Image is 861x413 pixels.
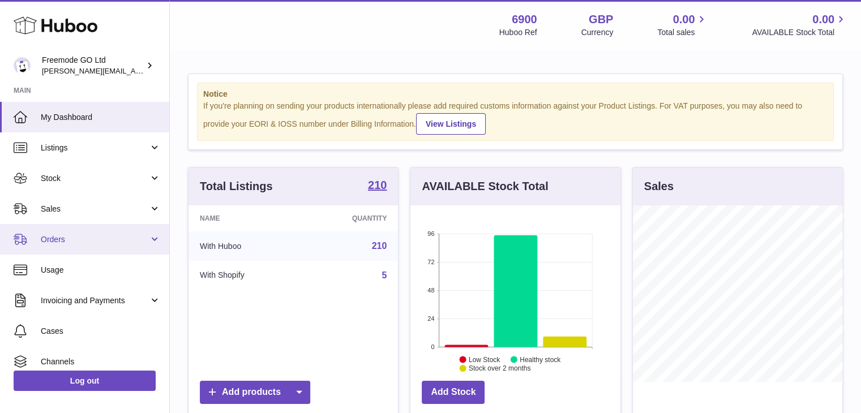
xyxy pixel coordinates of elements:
[200,179,273,194] h3: Total Listings
[416,113,486,135] a: View Listings
[431,343,435,350] text: 0
[372,241,387,251] a: 210
[512,12,537,27] strong: 6900
[200,381,310,404] a: Add products
[752,27,847,38] span: AVAILABLE Stock Total
[302,205,399,231] th: Quantity
[189,261,302,290] td: With Shopify
[41,295,149,306] span: Invoicing and Payments
[203,89,828,100] strong: Notice
[368,179,387,193] a: 210
[422,179,548,194] h3: AVAILABLE Stock Total
[657,27,708,38] span: Total sales
[42,66,227,75] span: [PERSON_NAME][EMAIL_ADDRESS][DOMAIN_NAME]
[673,12,695,27] span: 0.00
[520,355,561,363] text: Healthy stock
[428,259,435,265] text: 72
[41,204,149,214] span: Sales
[41,143,149,153] span: Listings
[41,265,161,276] span: Usage
[499,27,537,38] div: Huboo Ref
[41,356,161,367] span: Channels
[203,101,828,135] div: If you're planning on sending your products internationally please add required customs informati...
[428,315,435,322] text: 24
[644,179,674,194] h3: Sales
[657,12,708,38] a: 0.00 Total sales
[41,326,161,337] span: Cases
[368,179,387,191] strong: 210
[469,364,530,372] text: Stock over 2 months
[382,270,387,280] a: 5
[428,287,435,294] text: 48
[41,173,149,184] span: Stock
[14,371,156,391] a: Log out
[41,234,149,245] span: Orders
[581,27,614,38] div: Currency
[189,205,302,231] th: Name
[752,12,847,38] a: 0.00 AVAILABLE Stock Total
[469,355,500,363] text: Low Stock
[14,57,31,74] img: lenka.smikniarova@gioteck.com
[812,12,834,27] span: 0.00
[428,230,435,237] text: 96
[42,55,144,76] div: Freemode GO Ltd
[41,112,161,123] span: My Dashboard
[189,231,302,261] td: With Huboo
[589,12,613,27] strong: GBP
[422,381,485,404] a: Add Stock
